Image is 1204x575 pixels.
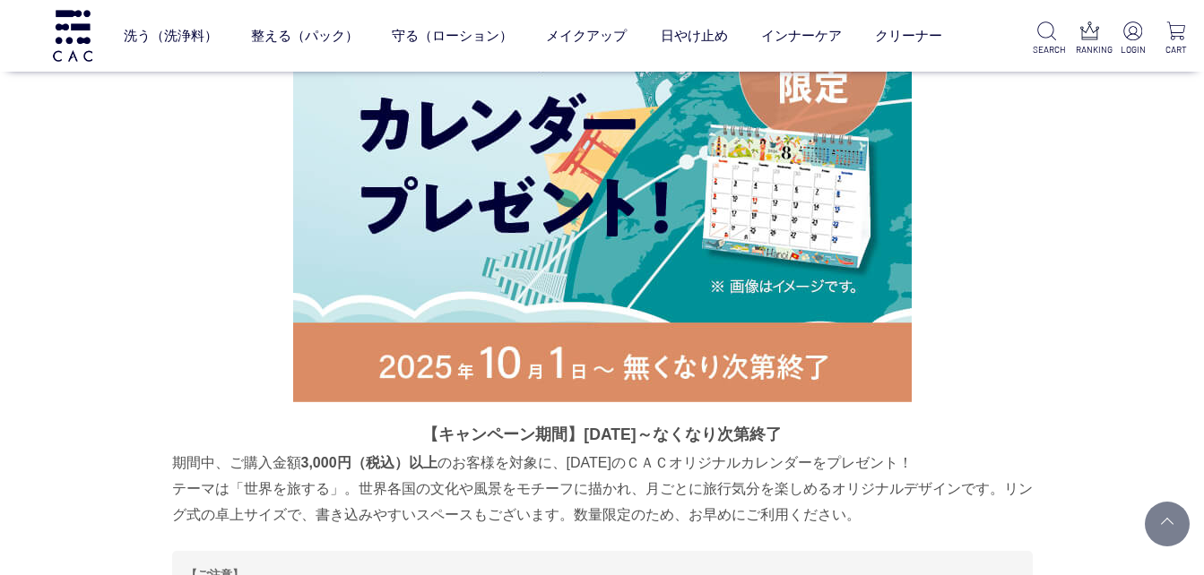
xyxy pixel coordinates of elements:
[251,12,359,59] a: 整える（パック）
[1162,43,1190,56] p: CART
[50,10,95,61] img: logo
[1076,21,1104,56] a: RANKING
[172,450,1033,528] p: 期間中、ご購入金額 のお客様を対象に、[DATE]のＣＡＣオリジナルカレンダーをプレゼント！ テーマは「世界を旅する」。世界各国の文化や風景をモチーフに描かれ、月ごとに旅行気分を楽しめるオリジナ...
[124,12,218,59] a: 洗う（洗浄料）
[546,12,627,59] a: メイクアップ
[1162,21,1190,56] a: CART
[1119,43,1147,56] p: LOGIN
[301,455,437,470] span: 3,000円（税込）以上
[661,12,728,59] a: 日やけ止め
[875,12,942,59] a: クリーナー
[1119,21,1147,56] a: LOGIN
[1076,43,1104,56] p: RANKING
[392,12,513,59] a: 守る（ローション）
[1033,43,1061,56] p: SEARCH
[761,12,842,59] a: インナーケア
[172,420,1033,449] p: 【キャンペーン期間】[DATE]～なくなり次第終了
[1033,21,1061,56] a: SEARCH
